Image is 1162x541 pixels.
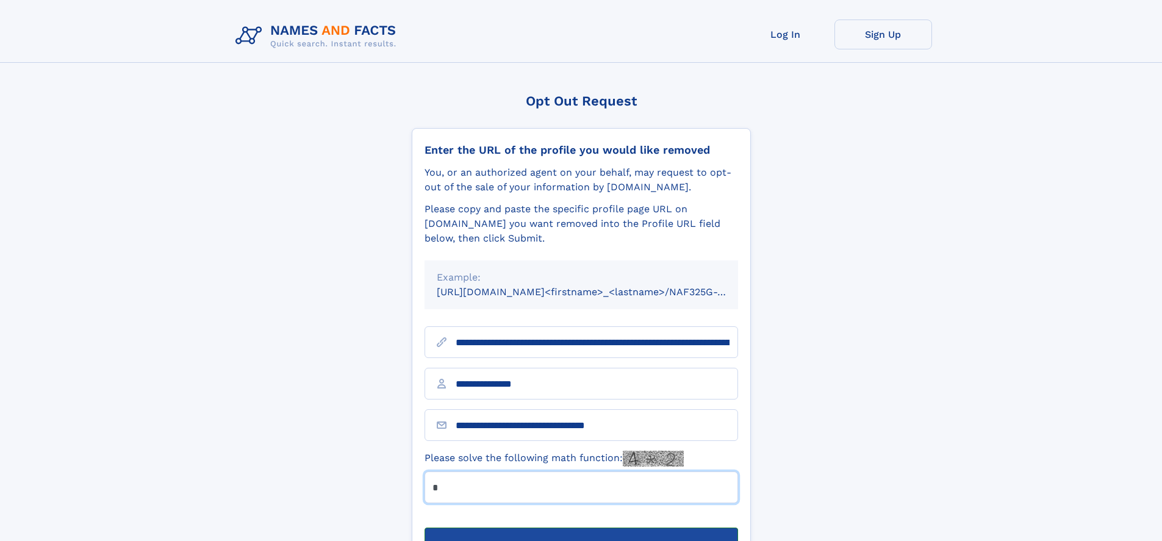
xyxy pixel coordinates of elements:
[425,143,738,157] div: Enter the URL of the profile you would like removed
[834,20,932,49] a: Sign Up
[231,20,406,52] img: Logo Names and Facts
[425,165,738,195] div: You, or an authorized agent on your behalf, may request to opt-out of the sale of your informatio...
[412,93,751,109] div: Opt Out Request
[437,286,761,298] small: [URL][DOMAIN_NAME]<firstname>_<lastname>/NAF325G-xxxxxxxx
[425,451,684,467] label: Please solve the following math function:
[425,202,738,246] div: Please copy and paste the specific profile page URL on [DOMAIN_NAME] you want removed into the Pr...
[737,20,834,49] a: Log In
[437,270,726,285] div: Example:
